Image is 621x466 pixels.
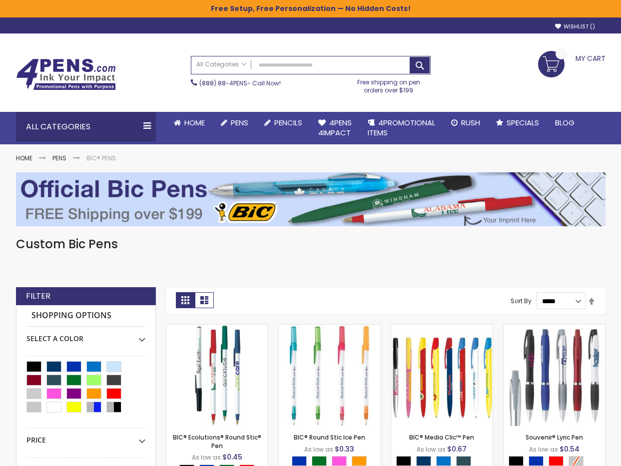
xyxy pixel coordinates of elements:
[436,456,451,466] div: Blue Light
[488,112,547,134] a: Specials
[507,117,539,128] span: Specials
[184,117,205,128] span: Home
[504,325,605,426] img: Souvenir® Lyric Pen
[52,154,66,162] a: Pens
[511,297,532,305] label: Sort By
[166,325,268,426] img: BIC® Ecolutions® Round Stic® Pen
[86,154,116,162] strong: BIC® Pens
[199,79,247,87] a: (888) 88-4PENS
[447,444,467,454] span: $0.67
[26,305,145,327] strong: Shopping Options
[396,456,411,466] div: Black
[332,456,347,466] div: Pink
[279,324,380,333] a: BIC® Round Stic Ice Pen
[304,445,333,454] span: As low as
[335,444,354,454] span: $0.33
[176,292,195,308] strong: Grid
[274,117,302,128] span: Pencils
[409,433,474,442] a: BIC® Media Clic™ Pen
[443,112,488,134] a: Rush
[555,117,575,128] span: Blog
[416,456,431,466] div: Navy Blue
[173,433,261,450] a: BIC® Ecolutions® Round Stic® Pen
[166,112,213,134] a: Home
[294,433,365,442] a: BIC® Round Stic Ice Pen
[547,112,583,134] a: Blog
[26,327,145,344] div: Select A Color
[368,117,435,138] span: 4PROMOTIONAL ITEMS
[213,112,256,134] a: Pens
[312,456,327,466] div: Green
[318,117,352,138] span: 4Pens 4impact
[231,117,248,128] span: Pens
[256,112,310,134] a: Pencils
[16,112,156,142] div: All Categories
[16,172,606,226] img: BIC® Pens
[16,236,606,252] h1: Custom Bic Pens
[26,291,50,302] strong: Filter
[360,112,443,144] a: 4PROMOTIONALITEMS
[555,23,595,30] a: Wishlist
[529,456,544,466] div: Blue
[199,79,281,87] span: - Call Now!
[347,74,431,94] div: Free shipping on pen orders over $199
[310,112,360,144] a: 4Pens4impact
[509,456,524,466] div: Black
[16,154,32,162] a: Home
[456,456,471,466] div: Forest Green
[191,56,251,73] a: All Categories
[279,325,380,426] img: BIC® Round Stic Ice Pen
[504,324,605,333] a: Souvenir® Lyric Pen
[352,456,367,466] div: Orange
[417,445,446,454] span: As low as
[461,117,480,128] span: Rush
[292,456,307,466] div: Blue
[391,325,493,426] img: BIC® Media Clic™ Pen
[166,324,268,333] a: BIC® Ecolutions® Round Stic® Pen
[192,453,221,462] span: As low as
[391,324,493,333] a: BIC® Media Clic™ Pen
[549,456,564,466] div: Red
[196,60,246,68] span: All Categories
[526,433,583,442] a: Souvenir® Lyric Pen
[560,444,580,454] span: $0.54
[222,452,242,462] span: $0.45
[529,445,558,454] span: As low as
[26,428,145,445] div: Price
[16,58,116,90] img: 4Pens Custom Pens and Promotional Products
